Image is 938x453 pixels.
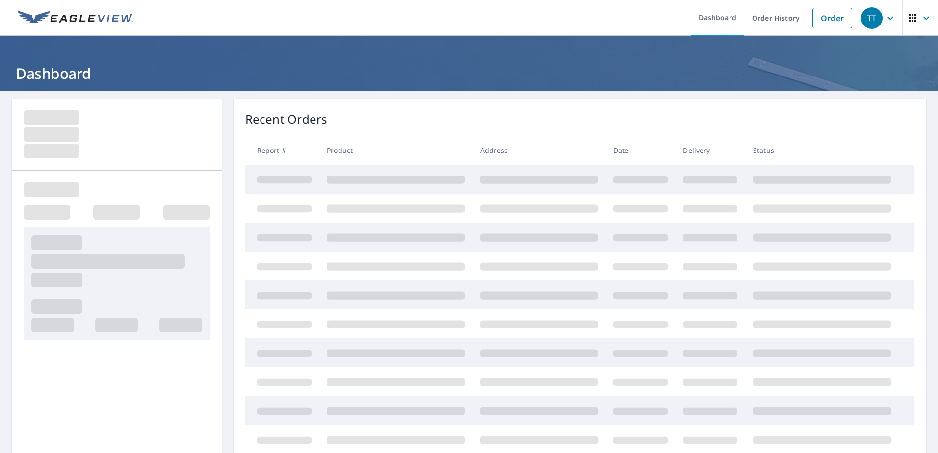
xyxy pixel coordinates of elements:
img: EV Logo [18,11,133,25]
h1: Dashboard [12,63,926,83]
th: Delivery [675,136,745,165]
div: TT [861,7,883,29]
th: Product [319,136,472,165]
th: Address [472,136,605,165]
th: Date [605,136,676,165]
p: Recent Orders [245,110,328,128]
a: Order [812,8,852,28]
th: Status [745,136,899,165]
th: Report # [245,136,319,165]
